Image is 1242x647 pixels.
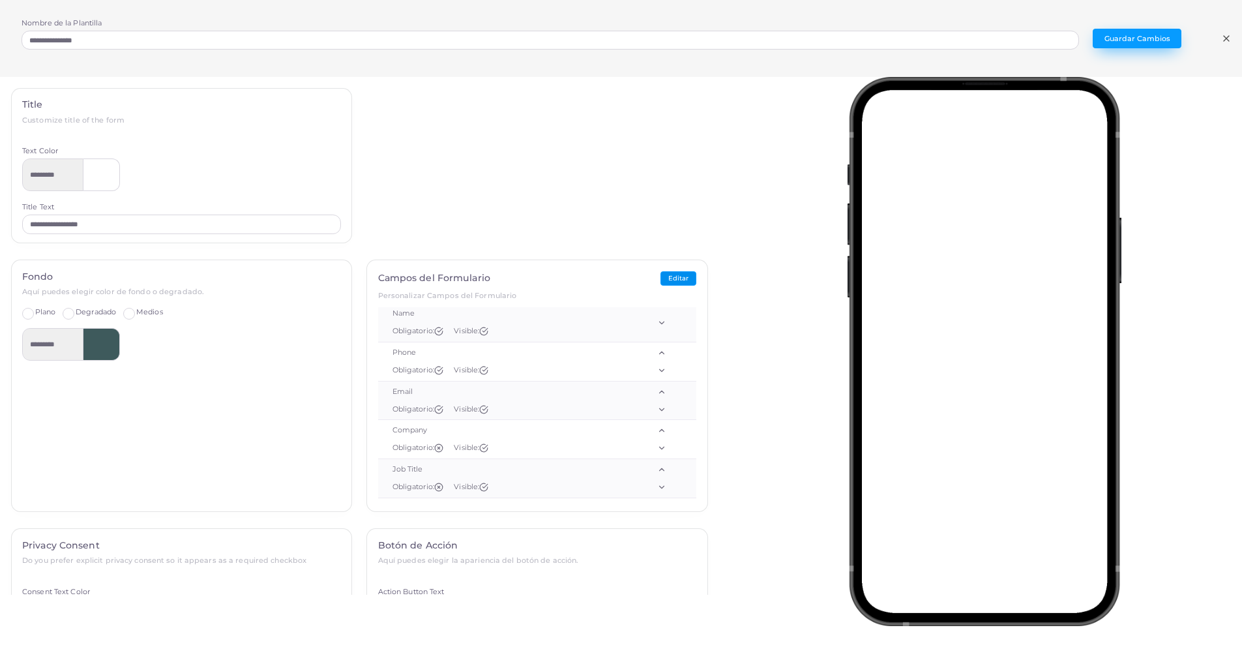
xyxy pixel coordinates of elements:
[22,116,341,125] h6: Customize title of the form
[22,587,90,597] label: Consent Text Color
[136,307,163,316] span: Medios
[22,540,341,551] h4: Privacy Consent
[392,464,613,475] div: Job Title
[392,326,443,335] span: Obligatorio:
[22,271,341,282] h4: Fondo
[392,308,613,319] div: Name
[392,387,613,397] div: Email
[378,292,697,300] h6: Personalizar Campos del Formulario
[378,587,445,597] label: Action Button Text
[392,404,443,414] span: Obligatorio:
[454,443,488,452] span: Visible:
[22,556,341,565] h6: Do you prefer explicit privacy consent so it appears as a required checkbox
[392,425,613,436] div: Company
[392,443,443,452] span: Obligatorio:
[22,202,54,213] label: Title Text
[35,307,56,316] span: Plano
[660,271,696,286] button: Editar
[454,326,488,335] span: Visible:
[76,307,116,316] span: Degradado
[22,99,341,110] h4: Title
[22,146,58,157] label: Text Color
[454,404,488,414] span: Visible:
[392,365,443,374] span: Obligatorio:
[378,556,697,565] h6: Aquí puedes elegir la apariencia del botón de acción.
[22,18,102,29] label: Nombre de la Plantilla
[378,540,697,551] h4: Botón de Acción
[378,273,490,284] h4: Campos del Formulario
[392,348,613,358] div: Phone
[454,365,488,374] span: Visible:
[1093,29,1181,48] button: Guardar Cambios
[22,288,341,296] h6: Aquí puedes elegir color de fondo o degradado.
[392,482,443,491] span: Obligatorio:
[454,482,488,491] span: Visible:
